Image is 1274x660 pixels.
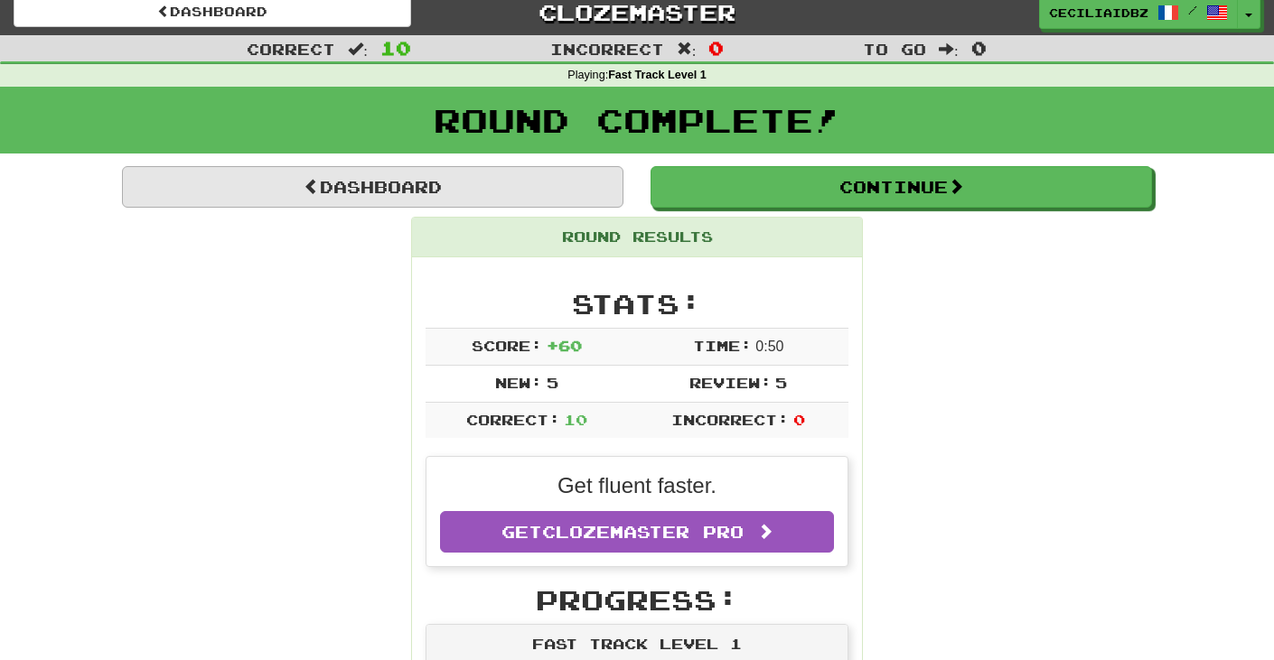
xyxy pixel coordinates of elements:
div: Round Results [412,218,862,257]
span: Incorrect [550,40,664,58]
span: 10 [380,37,411,59]
span: 5 [547,374,558,391]
span: Correct: [466,411,560,428]
span: + 60 [547,337,582,354]
span: 0 [971,37,987,59]
span: Clozemaster Pro [542,522,744,542]
span: 0 [708,37,724,59]
span: Incorrect: [671,411,789,428]
span: 0 [793,411,805,428]
a: Dashboard [122,166,623,208]
h1: Round Complete! [6,102,1268,138]
span: Time: [693,337,752,354]
span: ceciliaidbz [1049,5,1148,21]
button: Continue [651,166,1152,208]
span: : [677,42,697,57]
span: : [348,42,368,57]
span: Correct [247,40,335,58]
span: 5 [775,374,787,391]
h2: Stats: [426,289,848,319]
span: 0 : 50 [755,339,783,354]
span: / [1188,4,1197,16]
span: 10 [564,411,587,428]
span: New: [495,374,542,391]
h2: Progress: [426,585,848,615]
span: To go [863,40,926,58]
strong: Fast Track Level 1 [608,69,707,81]
span: : [939,42,959,57]
span: Review: [689,374,772,391]
p: Get fluent faster. [440,470,834,501]
a: GetClozemaster Pro [440,511,834,553]
span: Score: [472,337,542,354]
